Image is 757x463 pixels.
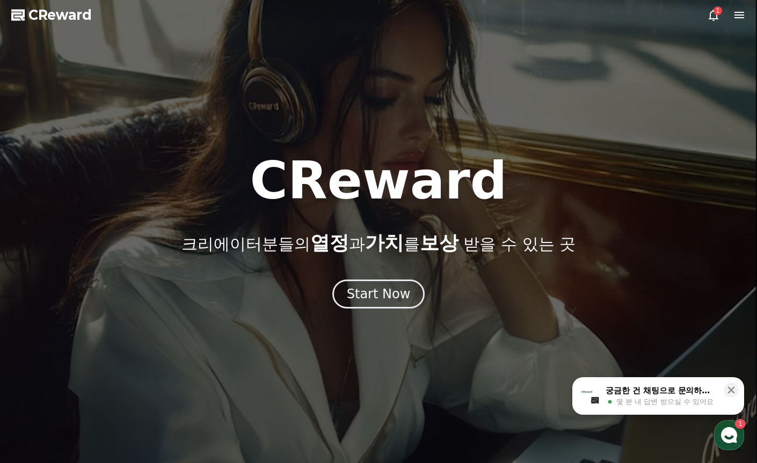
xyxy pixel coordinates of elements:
[332,290,425,300] a: Start Now
[250,155,507,207] h1: CReward
[310,232,349,254] span: 열정
[707,9,720,21] a: 1
[365,232,404,254] span: 가치
[181,232,576,254] p: 크리에이터분들의 과 를 받을 수 있는 곳
[714,6,722,15] div: 1
[420,232,458,254] span: 보상
[332,280,425,308] button: Start Now
[11,6,92,24] a: CReward
[28,6,92,24] span: CReward
[347,285,411,303] div: Start Now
